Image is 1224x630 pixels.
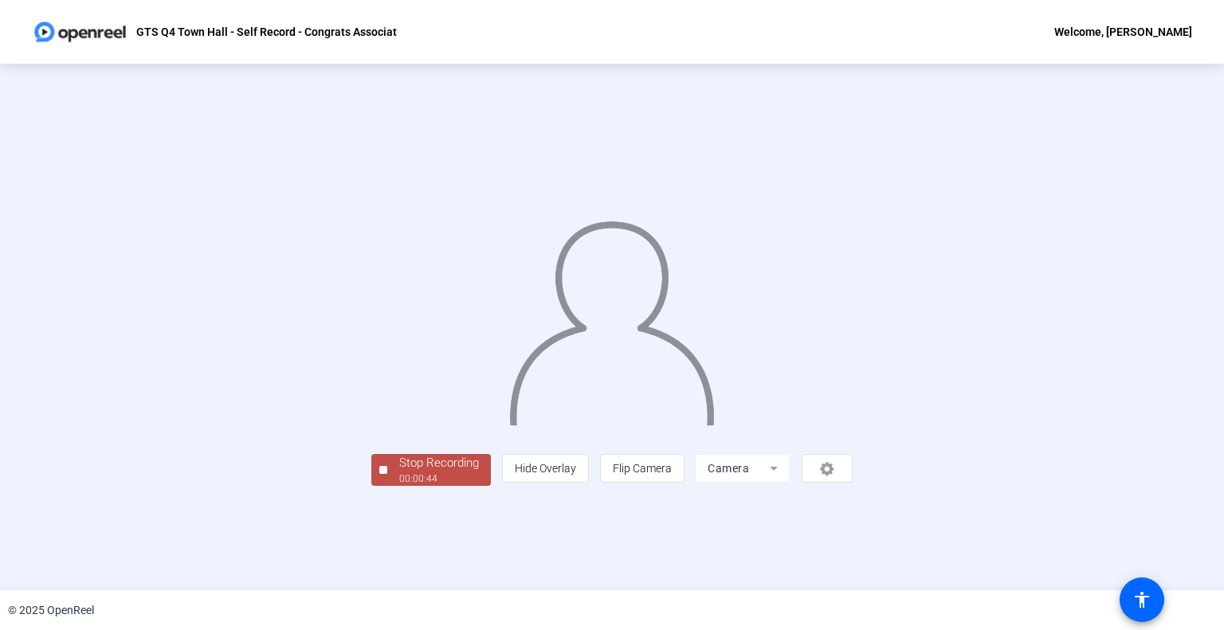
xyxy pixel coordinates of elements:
span: Hide Overlay [515,462,576,475]
div: © 2025 OpenReel [8,602,94,619]
mat-icon: accessibility [1132,590,1151,609]
span: Flip Camera [613,462,672,475]
button: Flip Camera [600,454,685,483]
img: OpenReel logo [32,16,128,48]
button: Hide Overlay [502,454,589,483]
div: 00:00:44 [399,472,479,486]
img: overlay [508,209,716,425]
div: Stop Recording [399,454,479,472]
div: Welcome, [PERSON_NAME] [1054,22,1192,41]
p: GTS Q4 Town Hall - Self Record - Congrats Associat [136,22,397,41]
button: Stop Recording00:00:44 [371,454,491,487]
